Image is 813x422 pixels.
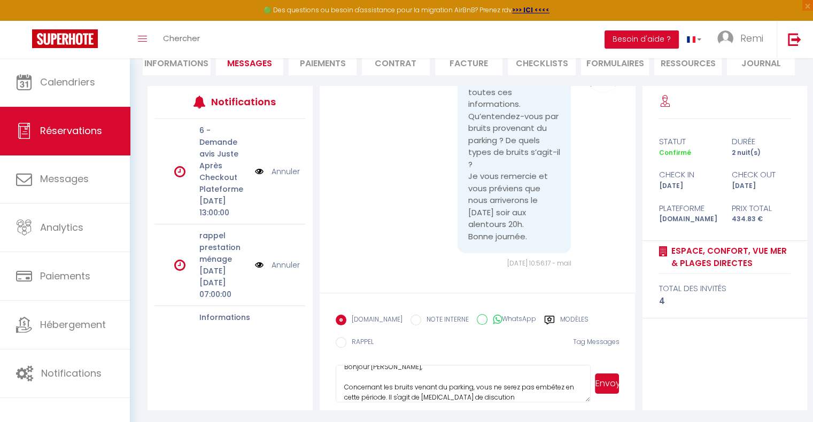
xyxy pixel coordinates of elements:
label: [DOMAIN_NAME] [346,315,402,326]
span: Messages [40,172,89,185]
img: NO IMAGE [255,166,264,177]
div: check in [652,168,725,181]
label: RAPPEL [346,337,374,349]
li: Facture [435,49,503,75]
a: >>> ICI <<<< [512,5,549,14]
li: Contrat [362,49,430,75]
div: [DOMAIN_NAME] [652,214,725,224]
span: Notifications [41,366,102,380]
a: Annuler [272,259,300,271]
li: Journal [727,49,795,75]
pre: Bonjour, merci pour toutes ces informations. Qu’entendez-vous par bruits provenant du parking ? D... [468,74,560,243]
div: total des invités [659,282,791,295]
div: [DATE] [652,181,725,191]
div: check out [725,168,798,181]
span: Analytics [40,221,83,234]
span: Remi [740,32,763,45]
li: FORMULAIRES [581,49,649,75]
span: Réservations [40,124,102,137]
a: ... Remi [709,21,777,58]
img: Super Booking [32,29,98,48]
li: Ressources [654,49,722,75]
span: [DATE] 10:56:17 - mail [507,259,571,268]
p: [DATE] 13:00:00 [199,195,248,218]
div: [DATE] [725,181,798,191]
li: Informations [143,49,211,75]
p: [DATE] 07:00:00 [199,277,248,300]
button: Envoyer [595,373,619,394]
div: 434.83 € [725,214,798,224]
button: Besoin d'aide ? [605,30,679,49]
div: Plateforme [652,202,725,215]
label: WhatsApp [487,314,536,326]
img: ... [717,30,733,46]
div: 2 nuit(s) [725,148,798,158]
span: Paiements [40,269,90,283]
span: Hébergement [40,318,106,331]
img: NO IMAGE [255,259,264,271]
span: Chercher [163,33,200,44]
div: durée [725,135,798,148]
p: rappel prestation ménage [DATE] [199,230,248,277]
div: 4 [659,295,791,308]
li: Paiements [289,49,357,75]
span: Calendriers [40,75,95,89]
img: logout [788,33,801,46]
label: Modèles [560,315,589,328]
div: Prix total [725,202,798,215]
a: Annuler [272,166,300,177]
p: 6 - Demande avis Juste Après Checkout Plateforme [199,124,248,195]
a: Chercher [155,21,208,58]
span: Tag Messages [572,337,619,346]
p: Informations avant checkout Les pieds dans l'eau [199,311,248,370]
li: CHECKLISTS [508,49,576,75]
h3: Notifications [211,90,274,114]
a: Espace, confort, vue mer & plages directes [667,245,791,270]
label: NOTE INTERNE [421,315,469,326]
span: Confirmé [659,148,691,157]
div: statut [652,135,725,148]
span: Messages [227,57,272,69]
